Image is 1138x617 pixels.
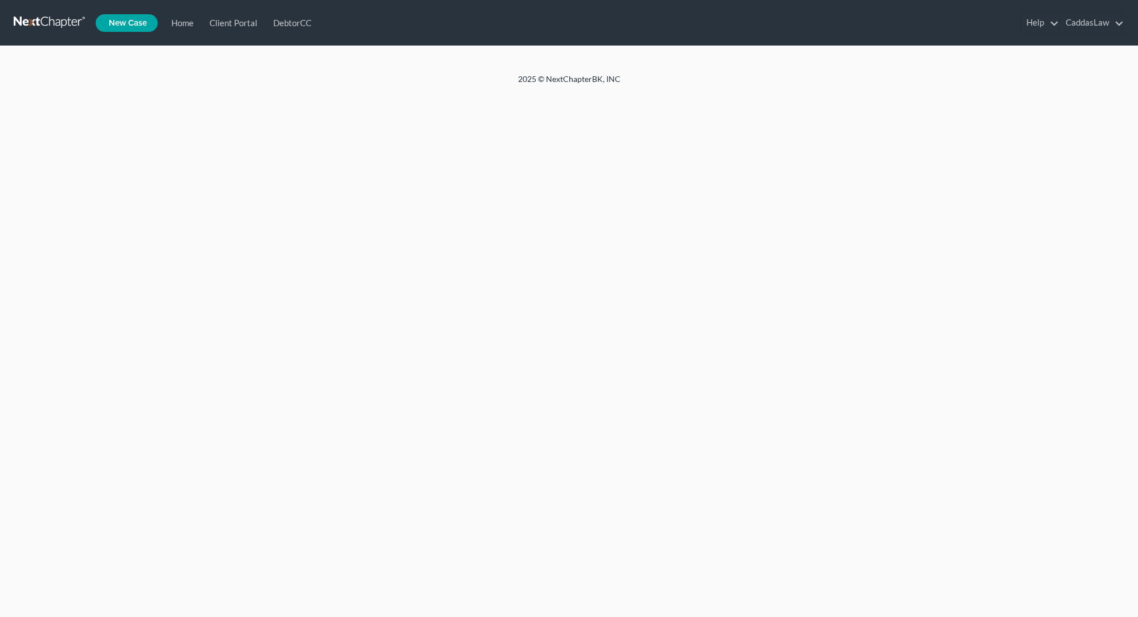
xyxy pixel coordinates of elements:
[263,13,317,33] a: DebtorCC
[245,73,894,94] div: 2025 © NextChapterBK, INC
[1060,13,1124,33] a: CaddasLaw
[1021,13,1059,33] a: Help
[199,13,263,33] a: Client Portal
[161,13,199,33] a: Home
[96,14,158,32] new-legal-case-button: New Case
